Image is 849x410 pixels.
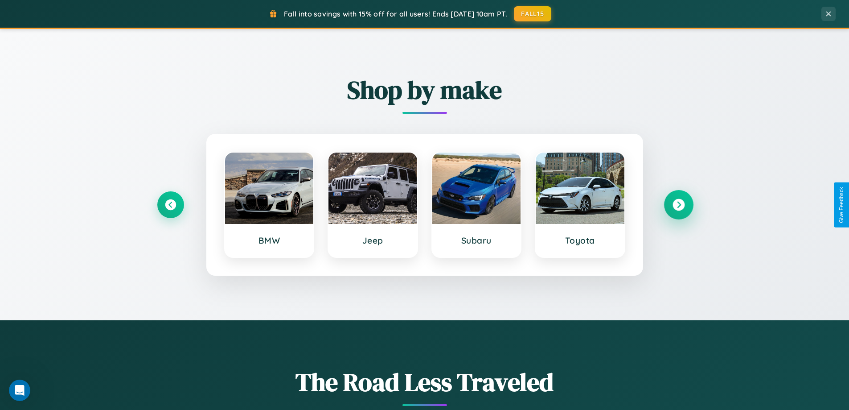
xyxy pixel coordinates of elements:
[441,235,512,246] h3: Subaru
[545,235,615,246] h3: Toyota
[157,73,692,107] h2: Shop by make
[284,9,507,18] span: Fall into savings with 15% off for all users! Ends [DATE] 10am PT.
[514,6,551,21] button: FALL15
[234,235,305,246] h3: BMW
[838,187,845,223] div: Give Feedback
[9,380,30,401] iframe: Intercom live chat
[337,235,408,246] h3: Jeep
[157,365,692,399] h1: The Road Less Traveled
